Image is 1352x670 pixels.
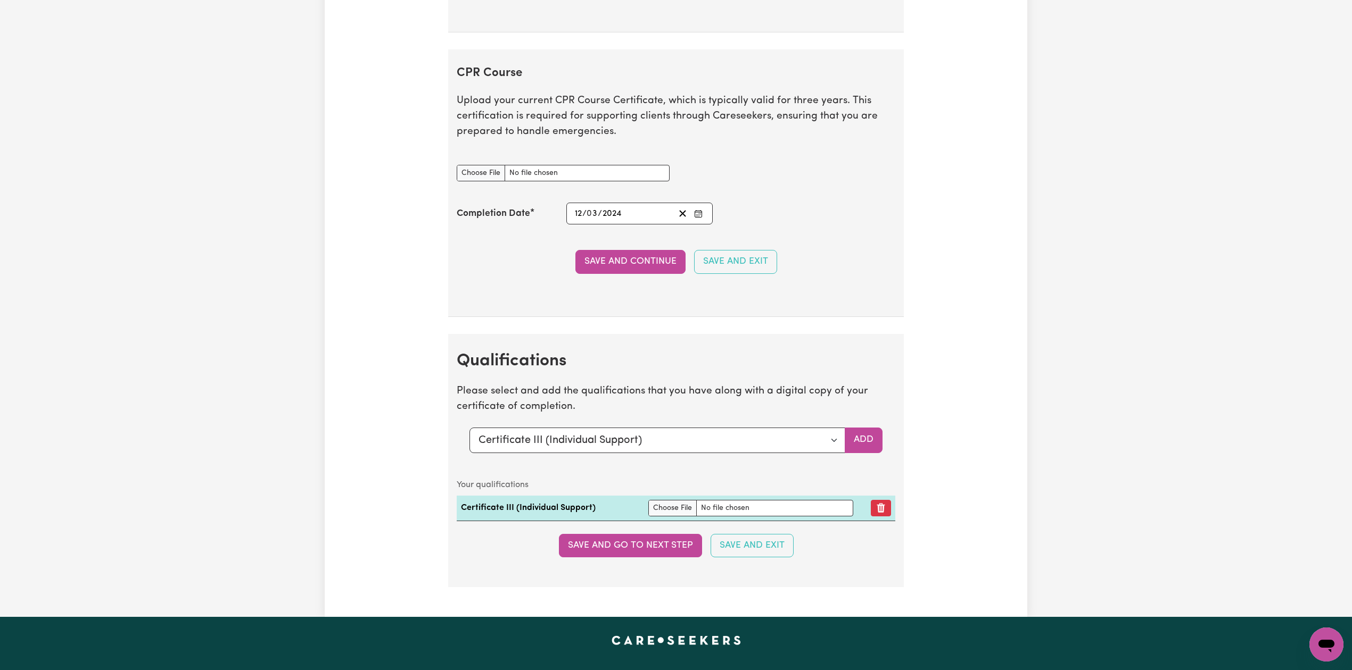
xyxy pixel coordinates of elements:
span: / [598,209,602,219]
button: Save and go to next step [559,534,702,557]
button: Save and Continue [575,250,686,273]
button: Enter the Completion Date of your CPR Course [691,206,706,221]
span: 0 [587,210,592,218]
h2: Qualifications [457,351,895,371]
caption: Your qualifications [457,474,895,496]
button: Add selected qualification [845,428,883,453]
span: / [582,209,587,219]
td: Certificate III (Individual Support) [457,496,644,521]
button: Save and Exit [694,250,777,273]
p: Please select and add the qualifications that you have along with a digital copy of your certific... [457,384,895,415]
p: Upload your current CPR Course Certificate, which is typically valid for three years. This certif... [457,94,895,139]
button: Remove qualification [871,500,891,516]
input: ---- [602,206,622,221]
button: Clear date [674,206,691,221]
iframe: Button to launch messaging window [1309,627,1343,661]
input: -- [587,206,598,221]
h2: CPR Course [457,66,895,81]
button: Save and Exit [711,534,794,557]
input: -- [574,206,582,221]
label: Completion Date [457,207,530,221]
a: Careseekers home page [612,636,741,644]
